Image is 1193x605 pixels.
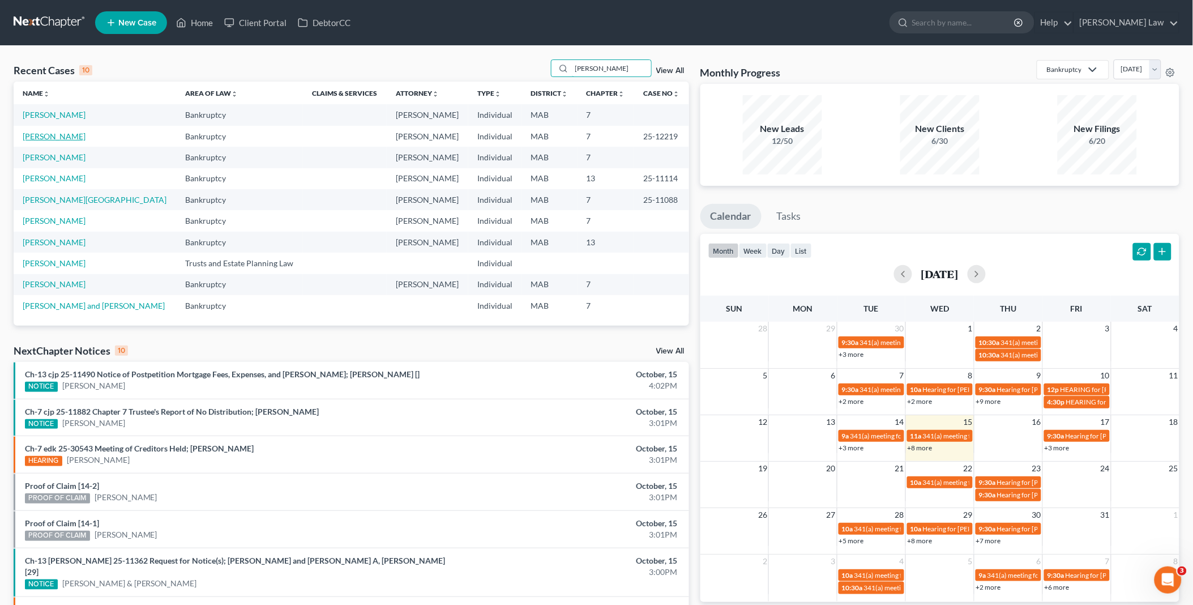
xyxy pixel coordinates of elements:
td: [PERSON_NAME] [387,210,468,231]
h2: [DATE] [921,268,959,280]
a: Nameunfold_more [23,89,50,97]
span: Sun [726,304,743,313]
a: View All [656,347,685,355]
span: 9 [1036,369,1042,382]
span: 341(a) meeting for [PERSON_NAME] [850,432,960,440]
a: Ch-7 cjp 25-11882 Chapter 7 Trustee's Report of No Distribution; [PERSON_NAME] [25,407,319,416]
td: 7 [578,104,634,125]
span: Hearing for [PERSON_NAME] [997,491,1085,499]
td: Individual [468,147,521,168]
a: +2 more [976,583,1001,591]
span: 3 [1178,566,1187,576]
a: +6 more [1045,583,1070,591]
span: 17 [1100,415,1111,429]
div: New Filings [1058,122,1137,135]
input: Search by name... [572,60,651,76]
span: 11 [1168,369,1179,382]
span: 341(a) meeting for [PERSON_NAME] [860,385,969,394]
a: +3 more [839,350,864,359]
td: MAB [521,274,577,295]
div: October, 15 [468,518,678,529]
i: unfold_more [494,91,501,97]
td: Individual [468,189,521,210]
a: [PERSON_NAME] [95,492,157,503]
div: October, 15 [468,406,678,417]
span: 9:30a [979,491,996,499]
td: MAB [521,232,577,253]
a: Home [170,12,219,33]
a: Typeunfold_more [477,89,501,97]
i: unfold_more [618,91,625,97]
a: [PERSON_NAME] [23,258,85,268]
div: PROOF OF CLAIM [25,531,90,541]
span: 18 [1168,415,1179,429]
a: DebtorCC [292,12,356,33]
a: [PERSON_NAME] & [PERSON_NAME] [62,578,197,589]
a: +2 more [908,397,933,406]
span: 31 [1100,508,1111,522]
h3: Monthly Progress [700,66,781,79]
span: 9a [979,571,986,580]
a: [PERSON_NAME] [23,152,85,162]
div: HEARING [25,456,62,466]
span: 28 [757,322,768,335]
span: 20 [826,462,837,475]
span: 10a [910,385,922,394]
span: 29 [826,322,837,335]
td: Bankruptcy [176,274,303,295]
span: Hearing for [PERSON_NAME] [923,525,1011,533]
span: 8 [1173,555,1179,568]
div: 4:02PM [468,380,678,391]
a: +3 more [839,444,864,452]
a: +2 more [839,397,864,406]
span: 341(a) meeting for [PERSON_NAME] [854,571,964,580]
span: 19 [757,462,768,475]
a: Ch-13 [PERSON_NAME] 25-11362 Request for Notice(s); [PERSON_NAME] and [PERSON_NAME] A, [PERSON_NA... [25,556,445,577]
iframe: Intercom live chat [1154,566,1182,594]
span: 10:30a [842,583,863,592]
span: Hearing for [PERSON_NAME] [1066,571,1154,580]
span: 1 [967,322,974,335]
a: [PERSON_NAME] [67,454,130,466]
span: 7 [1104,555,1111,568]
span: 341(a) meeting for [PERSON_NAME] [923,432,1032,440]
a: [PERSON_NAME] [23,173,85,183]
a: +9 more [976,397,1001,406]
i: unfold_more [43,91,50,97]
span: HEARING for [PERSON_NAME] [1061,385,1156,394]
td: Individual [468,126,521,147]
div: 12/50 [743,135,822,147]
a: +8 more [908,444,933,452]
td: 7 [578,126,634,147]
span: 30 [1031,508,1042,522]
span: 15 [963,415,974,429]
span: 10a [842,525,853,533]
td: Individual [468,295,521,316]
td: Bankruptcy [176,295,303,316]
a: Districtunfold_more [531,89,568,97]
span: 6 [830,369,837,382]
a: [PERSON_NAME] Law [1074,12,1179,33]
span: 10a [842,571,853,580]
span: 21 [894,462,905,475]
span: 5 [762,369,768,382]
span: 341(a) meeting for [PERSON_NAME] [923,478,1032,487]
td: MAB [521,168,577,189]
span: Hearing for [PERSON_NAME] [1066,432,1154,440]
span: Wed [930,304,949,313]
span: 26 [757,508,768,522]
td: Bankruptcy [176,210,303,231]
a: [PERSON_NAME] [62,417,125,429]
div: October, 15 [468,480,678,492]
td: Bankruptcy [176,168,303,189]
span: 30 [894,322,905,335]
a: +5 more [839,536,864,545]
a: [PERSON_NAME] and [PERSON_NAME] [23,301,165,310]
span: 341(a) meeting for [PERSON_NAME] [1001,338,1110,347]
span: 8 [967,369,974,382]
span: 10a [910,525,922,533]
span: 24 [1100,462,1111,475]
span: 22 [963,462,974,475]
span: 12 [757,415,768,429]
td: 13 [578,232,634,253]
